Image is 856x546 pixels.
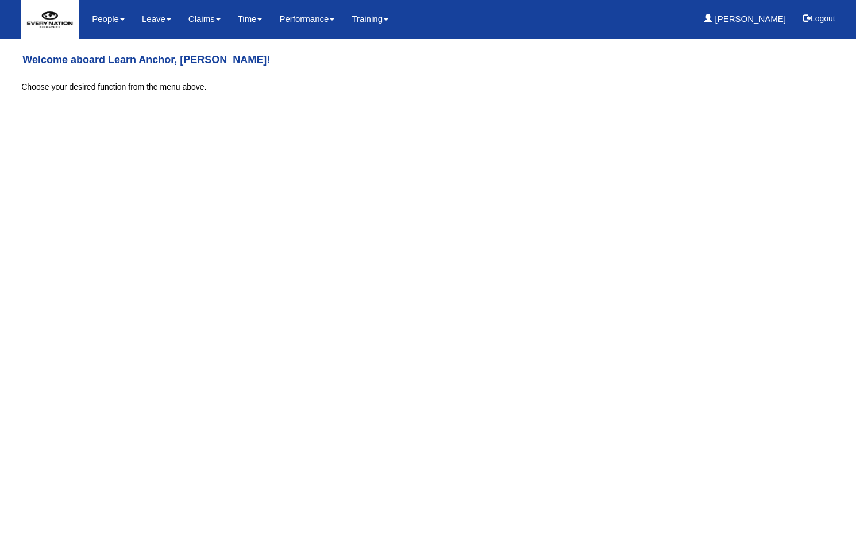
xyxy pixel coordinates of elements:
a: Performance [279,6,334,32]
a: Claims [188,6,221,32]
a: Training [352,6,388,32]
button: Logout [795,5,843,32]
a: Leave [142,6,171,32]
img: 2Q== [21,1,79,39]
iframe: chat widget [808,500,845,535]
a: People [92,6,125,32]
a: Time [238,6,263,32]
a: [PERSON_NAME] [704,6,786,32]
p: Choose your desired function from the menu above. [21,81,835,93]
h4: Welcome aboard Learn Anchor, [PERSON_NAME]! [21,49,835,72]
